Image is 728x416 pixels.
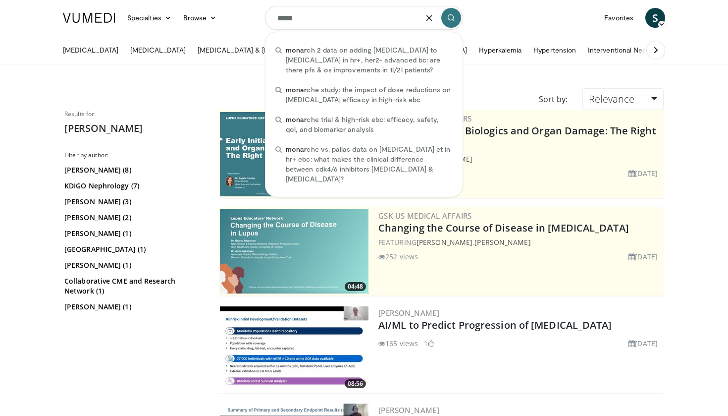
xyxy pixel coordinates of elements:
a: 08:56 [220,306,368,391]
div: Sort by: [531,88,575,110]
span: che study: the impact of dose reductions on [MEDICAL_DATA] efficacy in high-risk ebc [286,85,453,105]
input: Search topics, interventions [265,6,463,30]
p: Results for: [64,110,203,118]
a: Interventional Nephrology [582,40,676,60]
a: [PERSON_NAME] (2) [64,213,201,223]
a: S [645,8,665,28]
a: Collaborative CME and Research Network (1) [64,276,201,296]
a: Early Initiation of Biologics and Organ Damage: The Right Time [378,124,656,151]
a: [PERSON_NAME] (8) [64,165,201,175]
span: ch 2 data on adding [MEDICAL_DATA] to [MEDICAL_DATA] in hr+, her2- advanced bc: are there pfs & o... [286,45,453,75]
a: AI/ML to Predict Progression of [MEDICAL_DATA] [378,318,612,332]
img: b4d418dc-94e0-46e0-a7ce-92c3a6187fbe.png.300x170_q85_crop-smart_upscale.jpg [220,112,368,196]
a: [GEOGRAPHIC_DATA] (1) [64,244,201,254]
span: monar [286,145,307,153]
div: FEATURING [378,154,662,164]
span: monar [286,85,307,94]
a: KDIGO Nephrology (7) [64,181,201,191]
img: VuMedi Logo [63,13,115,23]
h3: Filter by author: [64,151,203,159]
span: Relevance [589,92,634,106]
span: che vs. pallas data on [MEDICAL_DATA] et in hr+ ebc: what makes the clinical difference between c... [286,144,453,184]
a: [PERSON_NAME] [378,308,439,318]
a: [MEDICAL_DATA] [57,40,124,60]
a: [PERSON_NAME] [474,238,530,247]
a: [PERSON_NAME] (1) [64,302,201,312]
li: 252 views [378,251,418,262]
a: Favorites [598,8,639,28]
li: 1 [424,338,434,349]
li: [DATE] [628,168,658,178]
a: [MEDICAL_DATA] & [MEDICAL_DATA] [192,40,323,60]
a: [PERSON_NAME] [416,238,472,247]
a: Browse [177,8,223,28]
li: [DATE] [628,338,658,349]
div: FEATURING , [378,237,662,247]
img: ea8b51d6-9920-49c2-9e87-27a79e9a52bc.300x170_q85_crop-smart_upscale.jpg [220,306,368,391]
span: che trial & high-risk ebc: efficacy, safety, qol, and biomarker analysis [286,115,453,134]
a: Hypertension [527,40,582,60]
a: Relevance [582,88,664,110]
img: 617c1126-5952-44a1-b66c-75ce0166d71c.png.300x170_q85_crop-smart_upscale.jpg [220,209,368,294]
a: 04:40 [220,112,368,196]
a: [PERSON_NAME] (3) [64,197,201,207]
span: 08:56 [345,379,366,388]
a: [MEDICAL_DATA] [124,40,192,60]
span: 04:48 [345,282,366,291]
span: monar [286,46,307,54]
li: 165 views [378,338,418,349]
a: [PERSON_NAME] [378,405,439,415]
a: Changing the Course of Disease in [MEDICAL_DATA] [378,221,629,235]
a: [PERSON_NAME] (1) [64,229,201,238]
h2: [PERSON_NAME] [64,122,203,135]
a: 04:48 [220,209,368,294]
a: [PERSON_NAME] (1) [64,260,201,270]
a: Hyperkalemia [473,40,527,60]
li: [DATE] [628,251,658,262]
a: Specialties [121,8,177,28]
span: monar [286,115,307,123]
a: GSK US Medical Affairs [378,211,472,221]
